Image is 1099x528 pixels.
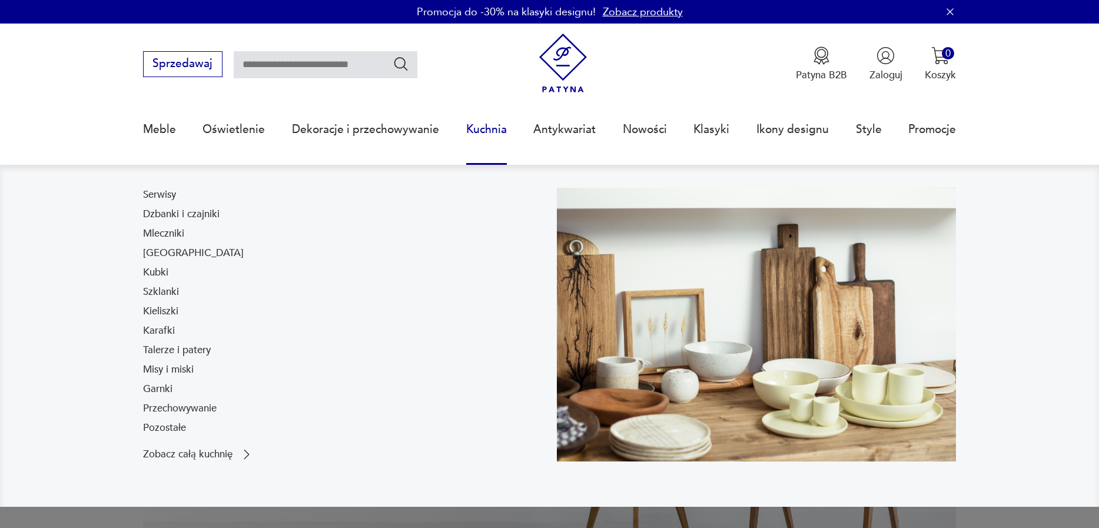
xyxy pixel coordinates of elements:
[143,421,186,435] a: Pozostałe
[143,246,244,260] a: [GEOGRAPHIC_DATA]
[143,188,176,202] a: Serwisy
[925,68,956,82] p: Koszyk
[292,102,439,157] a: Dekoracje i przechowywanie
[143,102,176,157] a: Meble
[466,102,507,157] a: Kuchnia
[143,324,175,338] a: Karafki
[143,401,217,416] a: Przechowywanie
[417,5,596,19] p: Promocja do -30% na klasyki designu!
[756,102,829,157] a: Ikony designu
[908,102,956,157] a: Promocje
[143,265,168,280] a: Kubki
[533,34,593,93] img: Patyna - sklep z meblami i dekoracjami vintage
[143,207,220,221] a: Dzbanki i czajniki
[603,5,683,19] a: Zobacz produkty
[856,102,882,157] a: Style
[942,47,954,59] div: 0
[143,60,223,69] a: Sprzedawaj
[876,47,895,65] img: Ikonka użytkownika
[693,102,729,157] a: Klasyki
[533,102,596,157] a: Antykwariat
[143,51,223,77] button: Sprzedawaj
[143,343,211,357] a: Talerze i patery
[143,382,172,396] a: Garnki
[143,304,178,318] a: Kieliszki
[869,47,902,82] button: Zaloguj
[812,47,831,65] img: Ikona medalu
[557,188,957,461] img: b2f6bfe4a34d2e674d92badc23dc4074.jpg
[796,47,847,82] button: Patyna B2B
[143,450,233,459] p: Zobacz całą kuchnię
[931,47,949,65] img: Ikona koszyka
[143,227,184,241] a: Mleczniki
[869,68,902,82] p: Zaloguj
[623,102,667,157] a: Nowości
[143,447,254,461] a: Zobacz całą kuchnię
[143,363,194,377] a: Misy i miski
[796,68,847,82] p: Patyna B2B
[925,47,956,82] button: 0Koszyk
[796,47,847,82] a: Ikona medaluPatyna B2B
[202,102,265,157] a: Oświetlenie
[143,285,179,299] a: Szklanki
[393,55,410,72] button: Szukaj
